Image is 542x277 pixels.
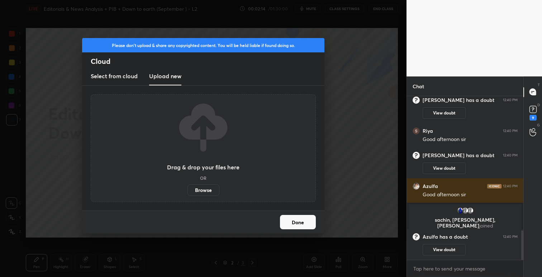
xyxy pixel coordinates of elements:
img: iconic-dark.1390631f.png [487,184,501,188]
button: View doubt [423,163,466,174]
button: View doubt [423,107,466,119]
p: Chat [407,77,430,96]
h6: Azulfa has a doubt [423,234,468,240]
p: sachin, [PERSON_NAME], [PERSON_NAME] [413,217,517,229]
button: View doubt [423,244,466,255]
span: joined [479,222,493,229]
p: G [537,122,540,128]
div: 9 [529,115,537,121]
div: Please don't upload & share any copyrighted content. You will be held liable if found doing so. [82,38,324,52]
div: Good afternoon sir [423,136,518,143]
h6: [PERSON_NAME] has a doubt [423,152,494,159]
img: 61b68b19d8ab46a2acb88d9ea9b08795.98562433_3 [413,127,420,135]
div: 12:40 PM [503,184,518,188]
div: Good afternoon sir [423,191,518,198]
img: 16676b1c53db4002b4fef6084a0664c3.jpg [413,183,420,190]
div: 12:40 PM [503,153,518,158]
h3: Upload new [149,72,181,80]
button: Done [280,215,316,229]
div: 12:40 PM [503,98,518,102]
img: default.png [467,207,474,214]
h3: Drag & drop your files here [167,164,239,170]
h6: Azulfa [423,183,438,189]
h3: Select from cloud [91,72,138,80]
img: 72d17625aeee40d095fc16977904ad08.jpg [457,207,464,214]
p: D [537,102,540,108]
img: default.png [462,207,469,214]
div: grid [407,96,523,260]
h6: Riya [423,128,433,134]
h2: Cloud [91,57,324,66]
h5: OR [200,176,206,180]
div: 12:40 PM [503,129,518,133]
h6: [PERSON_NAME] has a doubt [423,97,494,103]
p: T [538,82,540,88]
div: 12:40 PM [503,235,518,239]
